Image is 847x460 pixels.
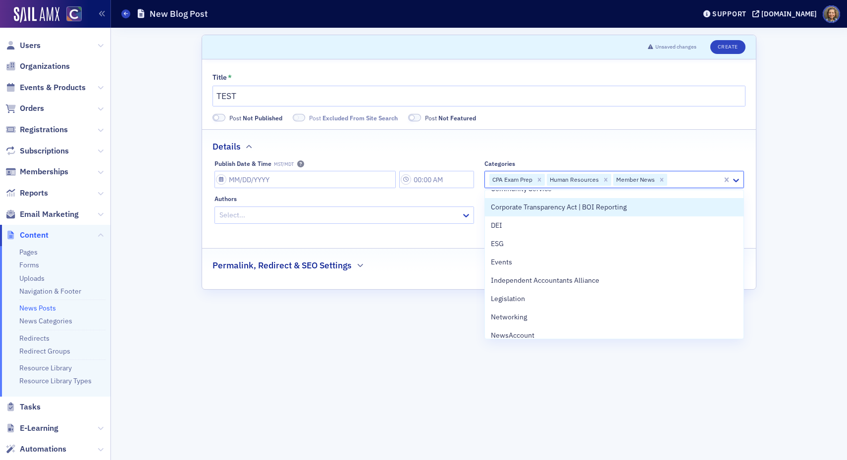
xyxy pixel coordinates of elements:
[212,140,241,153] h2: Details
[214,171,396,188] input: MM/DD/YYYY
[5,444,66,455] a: Automations
[19,334,50,343] a: Redirects
[19,287,81,296] a: Navigation & Footer
[150,8,208,20] h1: New Blog Post
[5,61,70,72] a: Organizations
[20,188,48,199] span: Reports
[712,9,746,18] div: Support
[20,61,70,72] span: Organizations
[491,257,512,267] span: Events
[59,6,82,23] a: View Homepage
[214,160,271,167] div: Publish Date & Time
[66,6,82,22] img: SailAMX
[274,161,294,167] span: MST/MDT
[228,73,232,82] abbr: This field is required
[5,230,49,241] a: Content
[491,330,534,341] span: NewsAccount
[484,160,515,167] div: Categories
[243,114,282,122] span: Not Published
[710,40,745,54] button: Create
[19,274,45,283] a: Uploads
[823,5,840,23] span: Profile
[752,10,820,17] button: [DOMAIN_NAME]
[20,40,41,51] span: Users
[491,239,504,249] span: ESG
[20,146,69,156] span: Subscriptions
[20,209,79,220] span: Email Marketing
[399,171,474,188] input: 00:00 AM
[20,166,68,177] span: Memberships
[5,423,58,434] a: E-Learning
[14,7,59,23] img: SailAMX
[19,316,72,325] a: News Categories
[212,259,352,272] h2: Permalink, Redirect & SEO Settings
[5,146,69,156] a: Subscriptions
[655,43,696,51] span: Unsaved changes
[212,114,225,121] span: Not Published
[613,174,656,186] div: Member News
[20,103,44,114] span: Orders
[20,124,68,135] span: Registrations
[19,304,56,312] a: News Posts
[19,248,38,256] a: Pages
[309,113,398,122] span: Post
[20,423,58,434] span: E-Learning
[19,347,70,356] a: Redirect Groups
[761,9,817,18] div: [DOMAIN_NAME]
[491,202,627,212] span: Corporate Transparency Act | BOI Reporting
[491,294,525,304] span: Legislation
[20,230,49,241] span: Content
[20,402,41,412] span: Tasks
[438,114,476,122] span: Not Featured
[491,220,502,231] span: DEI
[5,188,48,199] a: Reports
[19,260,39,269] a: Forms
[408,114,421,121] span: Not Featured
[293,114,306,121] span: Excluded From Site Search
[5,402,41,412] a: Tasks
[491,312,527,322] span: Networking
[656,174,667,186] div: Remove Member News
[425,113,476,122] span: Post
[5,82,86,93] a: Events & Products
[600,174,611,186] div: Remove Human Resources
[491,275,599,286] span: Independent Accountants Alliance
[212,73,227,82] div: Title
[5,209,79,220] a: Email Marketing
[534,174,545,186] div: Remove CPA Exam Prep
[20,444,66,455] span: Automations
[5,103,44,114] a: Orders
[214,195,237,203] div: Authors
[19,363,72,372] a: Resource Library
[229,113,282,122] span: Post
[322,114,398,122] span: Excluded From Site Search
[5,40,41,51] a: Users
[20,82,86,93] span: Events & Products
[5,166,68,177] a: Memberships
[19,376,92,385] a: Resource Library Types
[547,174,600,186] div: Human Resources
[489,174,534,186] div: CPA Exam Prep
[5,124,68,135] a: Registrations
